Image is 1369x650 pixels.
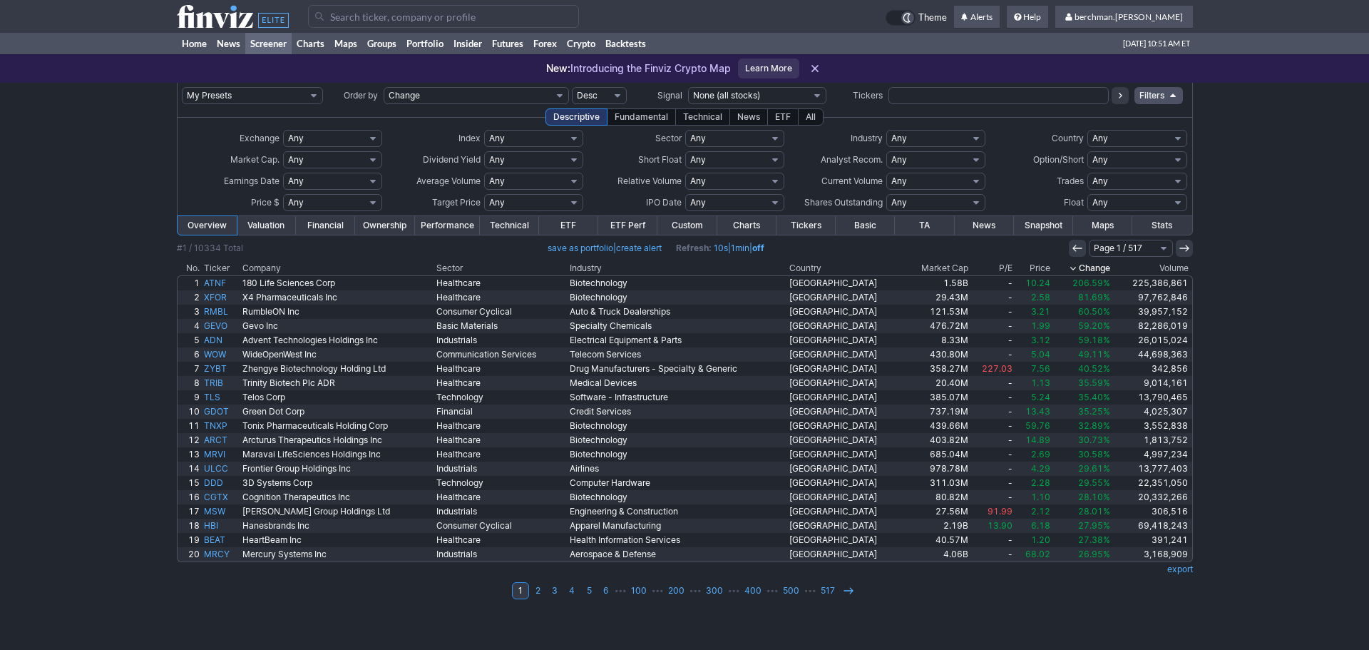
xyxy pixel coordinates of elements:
span: 40.52% [1078,363,1110,374]
a: - [970,319,1015,333]
a: MSW [202,504,240,519]
a: - [970,462,1015,476]
a: Auto & Truck Dealerships [568,305,787,319]
a: 227.03 [970,362,1015,376]
a: Healthcare [434,490,568,504]
span: 1.20 [1031,534,1050,545]
span: 35.40% [1078,392,1110,402]
span: 59.18% [1078,335,1110,345]
a: Industrials [434,504,568,519]
a: create alert [616,243,662,253]
a: 29.55% [1052,476,1112,490]
span: 13.90 [988,520,1012,531]
a: X4 Pharmaceuticals Inc [240,290,434,305]
a: 12 [178,433,202,447]
a: 91.99 [970,504,1015,519]
div: All [798,108,824,126]
a: 430.80M [905,347,970,362]
span: 206.59% [1072,278,1110,288]
a: ETF Perf [598,216,657,235]
a: - [970,476,1015,490]
a: - [970,390,1015,405]
a: 6.18 [1015,519,1052,533]
a: Crypto [562,33,600,54]
a: 29.43M [905,290,970,305]
a: [GEOGRAPHIC_DATA] [787,476,905,490]
a: Biotechnology [568,447,787,462]
a: Learn More [738,59,799,78]
a: GDOT [202,405,240,419]
a: 4,997,234 [1112,447,1192,462]
a: Healthcare [434,290,568,305]
a: 28.10% [1052,490,1112,504]
span: 30.73% [1078,435,1110,445]
div: ETF [767,108,799,126]
a: Healthcare [434,362,568,376]
a: Medical Devices [568,376,787,390]
a: 311.03M [905,476,970,490]
a: - [970,290,1015,305]
a: 40.57M [905,533,970,547]
a: [GEOGRAPHIC_DATA] [787,347,905,362]
span: 32.89% [1078,420,1110,431]
a: 439.66M [905,419,970,433]
a: Tonix Pharmaceuticals Holding Corp [240,419,434,433]
a: WOW [202,347,240,362]
a: - [970,305,1015,319]
a: 180 Life Sciences Corp [240,276,434,290]
a: Apparel Manufacturing [568,519,787,533]
a: - [970,447,1015,462]
a: Hanesbrands Inc [240,519,434,533]
span: 30.58% [1078,449,1110,459]
a: Custom [657,216,717,235]
a: - [970,433,1015,447]
span: 10.24 [1025,278,1050,288]
a: Computer Hardware [568,476,787,490]
span: 28.01% [1078,506,1110,517]
a: 27.56M [905,504,970,519]
a: 39,957,152 [1112,305,1192,319]
a: Forex [528,33,562,54]
a: Basic Materials [434,319,568,333]
a: Healthcare [434,419,568,433]
a: 35.25% [1052,405,1112,419]
a: Performance [415,216,480,235]
a: 121.53M [905,305,970,319]
a: Maps [1073,216,1132,235]
a: Overview [178,216,237,235]
a: 35.40% [1052,390,1112,405]
a: 17 [178,504,202,519]
span: 3.12 [1031,335,1050,345]
a: 4.29 [1015,462,1052,476]
a: 18 [178,519,202,533]
span: 27.95% [1078,520,1110,531]
a: DDD [202,476,240,490]
span: berchman.[PERSON_NAME] [1075,11,1183,22]
a: Biotechnology [568,419,787,433]
a: save as portfolio [548,243,613,253]
a: Technology [434,390,568,405]
a: 1.13 [1015,376,1052,390]
a: ULCC [202,462,240,476]
span: 2.69 [1031,449,1050,459]
a: 3,552,838 [1112,419,1192,433]
span: 81.69% [1078,292,1110,303]
a: 8 [178,376,202,390]
a: 5.24 [1015,390,1052,405]
a: 1 [178,276,202,290]
a: 13.43 [1015,405,1052,419]
a: BEAT [202,533,240,547]
a: 14.89 [1015,433,1052,447]
a: 49.11% [1052,347,1112,362]
a: Snapshot [1014,216,1073,235]
a: Home [177,33,212,54]
span: 13.43 [1025,406,1050,417]
a: News [212,33,245,54]
a: RMBL [202,305,240,319]
a: 306,516 [1112,504,1192,519]
a: [GEOGRAPHIC_DATA] [787,290,905,305]
a: 7.56 [1015,362,1052,376]
a: Technology [434,476,568,490]
a: Futures [487,33,528,54]
a: 476.72M [905,319,970,333]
